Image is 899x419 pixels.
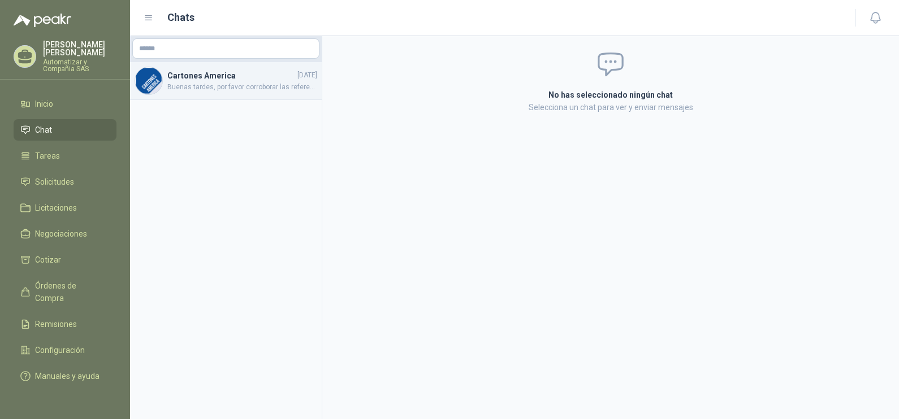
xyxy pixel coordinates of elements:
[167,69,295,82] h4: Cartones America
[35,280,106,304] span: Órdenes de Compra
[35,344,85,356] span: Configuración
[14,223,116,245] a: Negociaciones
[35,124,52,136] span: Chat
[413,89,808,101] h2: No has seleccionado ningún chat
[14,339,116,361] a: Configuración
[35,228,87,240] span: Negociaciones
[14,93,116,115] a: Inicio
[167,82,317,93] span: Buenas tardes, por favor corroborar las referencias con la serie de la bobina que necesitan. para...
[14,275,116,309] a: Órdenes de Compra
[14,119,116,141] a: Chat
[14,313,116,335] a: Remisiones
[35,318,77,330] span: Remisiones
[14,145,116,167] a: Tareas
[35,254,61,266] span: Cotizar
[14,365,116,387] a: Manuales y ayuda
[43,59,116,72] p: Automatizar y Compañia SAS
[14,249,116,270] a: Cotizar
[135,67,162,94] img: Company Logo
[130,62,322,100] a: Company LogoCartones America[DATE]Buenas tardes, por favor corroborar las referencias con la seri...
[35,176,74,188] span: Solicitudes
[35,150,60,162] span: Tareas
[14,171,116,193] a: Solicitudes
[35,98,53,110] span: Inicio
[14,197,116,219] a: Licitaciones
[43,41,116,56] p: [PERSON_NAME] [PERSON_NAME]
[167,10,195,25] h1: Chats
[413,101,808,114] p: Selecciona un chat para ver y enviar mensajes
[14,14,71,27] img: Logo peakr
[297,70,317,81] span: [DATE]
[35,370,100,382] span: Manuales y ayuda
[35,202,77,214] span: Licitaciones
